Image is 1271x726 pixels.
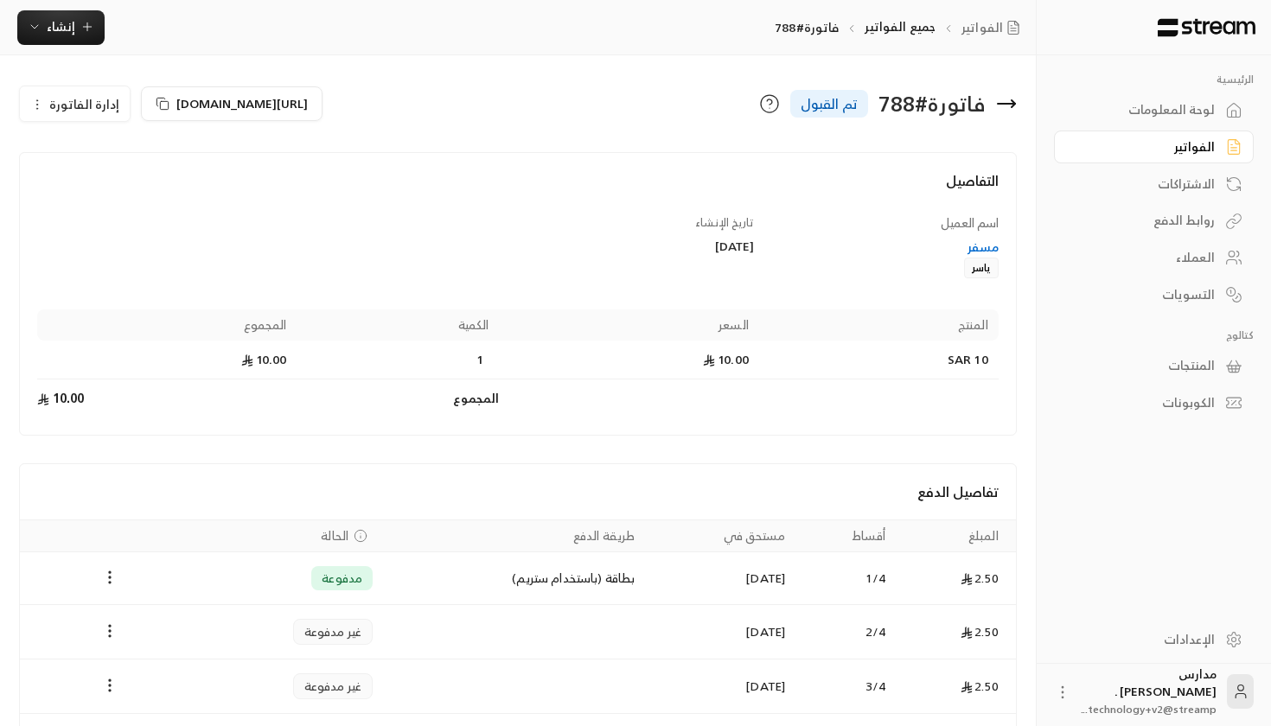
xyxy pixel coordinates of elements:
a: الإعدادات [1054,622,1254,656]
div: روابط الدفع [1076,212,1215,229]
td: 3 / 4 [795,659,896,714]
div: مسفر [771,239,999,256]
div: [DATE] [527,238,754,255]
p: فاتورة#788 [775,19,839,36]
td: [DATE] [646,605,796,659]
a: الفواتير [1054,131,1254,164]
p: كتالوج [1054,328,1254,342]
td: 10.00 [500,341,759,379]
th: المنتج [759,309,999,341]
a: الاشتراكات [1054,167,1254,201]
th: مستحق في [646,520,796,552]
a: روابط الدفع [1054,204,1254,238]
a: جميع الفواتير [865,16,936,37]
span: تاريخ الإنشاء [695,213,754,232]
span: technology+v2@streamp... [1082,700,1217,718]
td: [DATE] [646,552,796,605]
a: المنتجات [1054,349,1254,383]
button: إنشاء [17,10,105,45]
span: تم القبول [801,93,858,114]
div: فاتورة # 788 [878,90,986,118]
img: Logo [1156,18,1257,37]
td: 1 / 4 [795,552,896,605]
td: 2.50 [897,552,1016,605]
button: إدارة الفاتورة [20,86,130,121]
span: غير مدفوعة [304,678,362,695]
div: التسويات [1076,286,1215,303]
td: 10.00 [37,341,297,379]
a: التسويات [1054,277,1254,311]
td: 2 / 4 [795,605,896,659]
span: [URL][DOMAIN_NAME] [176,92,308,114]
td: 2.50 [897,605,1016,659]
span: مدفوعة [322,570,362,587]
td: بطاقة (باستخدام ستريم) [383,552,645,605]
a: الفواتير [961,19,1027,36]
div: ياسر [964,258,999,278]
a: لوحة المعلومات [1054,93,1254,127]
div: المنتجات [1076,357,1215,374]
a: مسفرياسر [771,239,999,277]
div: الكوبونات [1076,394,1215,411]
td: 10 SAR [759,341,999,379]
div: مدارس [PERSON_NAME] . [1082,665,1217,717]
div: العملاء [1076,249,1215,266]
div: لوحة المعلومات [1076,101,1215,118]
td: 2.50 [897,659,1016,714]
th: السعر [500,309,759,341]
button: [URL][DOMAIN_NAME] [141,86,323,121]
th: المبلغ [897,520,1016,552]
p: الرئيسية [1054,73,1254,86]
th: أقساط [795,520,896,552]
td: المجموع [297,379,500,417]
table: Products [37,309,999,417]
div: الإعدادات [1076,631,1215,648]
span: 1 [472,351,489,368]
h4: التفاصيل [37,170,999,208]
h4: تفاصيل الدفع [37,481,999,502]
nav: breadcrumb [775,18,1027,36]
div: الاشتراكات [1076,175,1215,193]
a: الكوبونات [1054,386,1254,420]
span: إدارة الفاتورة [49,93,119,115]
span: إنشاء [47,16,75,37]
td: 10.00 [37,379,297,417]
div: الفواتير [1076,138,1215,156]
td: [DATE] [646,659,796,714]
a: العملاء [1054,241,1254,275]
span: اسم العميل [941,212,999,233]
th: طريقة الدفع [383,520,645,552]
span: غير مدفوعة [304,623,362,640]
th: المجموع [37,309,297,341]
th: الكمية [297,309,500,341]
span: الحالة [321,527,348,544]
